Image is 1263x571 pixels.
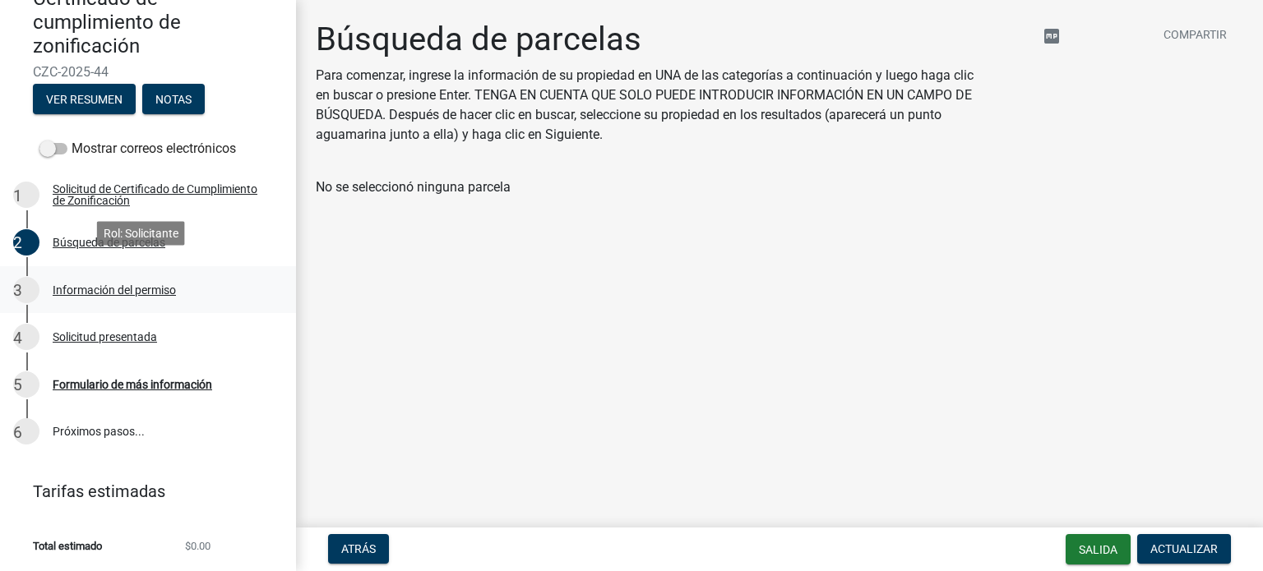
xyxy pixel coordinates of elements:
[53,378,212,391] font: Formulario de más información
[33,64,109,80] font: CZC-2025-44
[328,534,389,564] button: Atrás
[13,186,22,205] font: 1
[46,93,123,106] font: Ver resumen
[33,540,102,552] font: Total estimado
[13,329,22,348] font: 4
[104,226,178,239] font: Rol: Solicitante
[316,67,974,142] font: Para comenzar, ingrese la información de su propiedad en UNA de las categorías a continuación y l...
[316,179,511,195] font: No se seleccionó ninguna parcela
[53,182,257,207] font: Solicitud de Certificado de Cumplimiento de Zonificación
[13,423,22,442] font: 6
[53,330,157,343] font: Solicitud presentada
[1002,26,1160,46] font: compartir
[53,283,176,297] font: Información del permiso
[13,233,22,252] font: 2
[1150,542,1218,555] font: Actualizar
[316,20,641,58] font: Búsqueda de parcelas
[53,236,165,249] font: Búsqueda de parcelas
[341,542,376,555] font: Atrás
[1137,534,1231,564] button: Actualizar
[185,540,210,552] font: $0.00
[989,20,1240,52] button: compartirCompartir
[13,281,22,300] font: 3
[33,94,136,107] wm-modal-confirm: Resumen
[155,93,192,106] font: Notas
[72,140,236,156] font: Mostrar correos electrónicos
[1164,28,1227,41] font: Compartir
[53,425,145,438] font: Próximos pasos...
[33,481,165,501] font: Tarifas estimadas
[142,94,205,107] wm-modal-confirm: Notas
[1066,534,1131,564] button: Salida
[13,375,22,394] font: 5
[1079,543,1117,556] font: Salida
